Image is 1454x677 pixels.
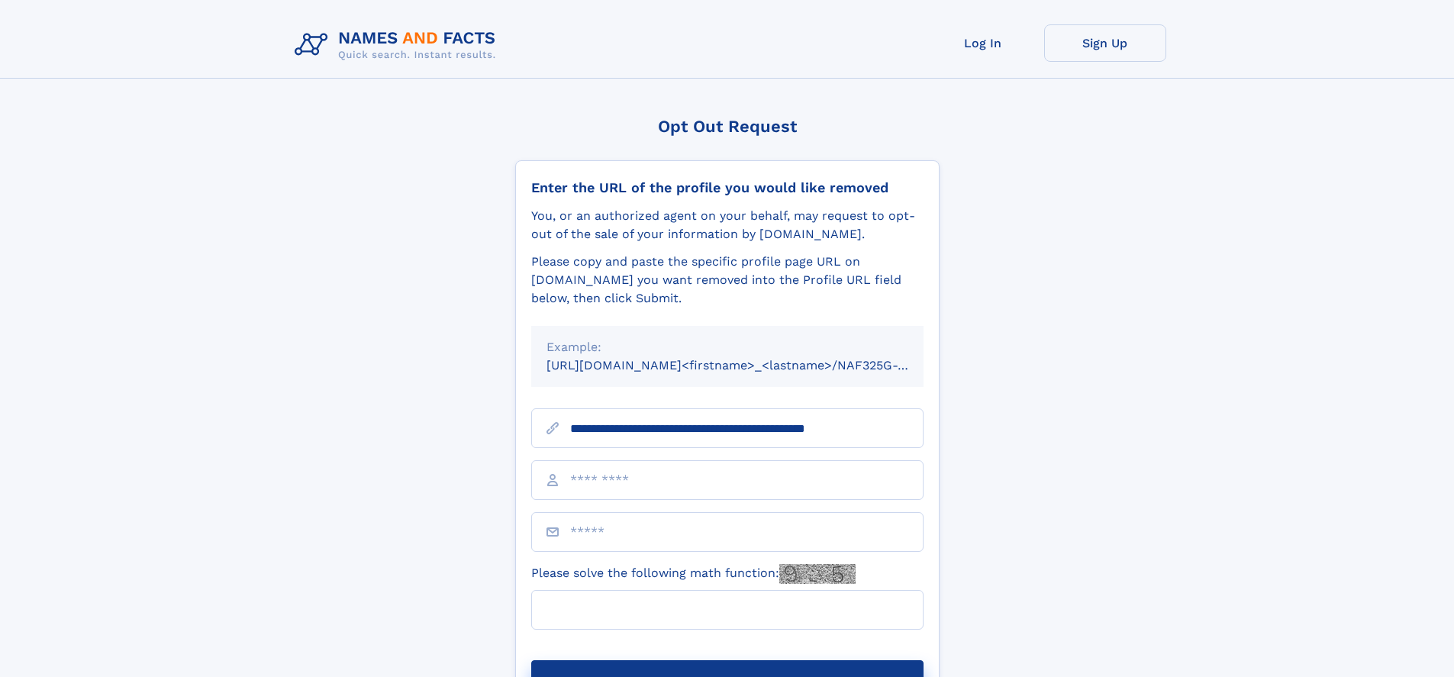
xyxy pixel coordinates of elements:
a: Sign Up [1044,24,1166,62]
div: Enter the URL of the profile you would like removed [531,179,924,196]
small: [URL][DOMAIN_NAME]<firstname>_<lastname>/NAF325G-xxxxxxxx [546,358,953,372]
div: You, or an authorized agent on your behalf, may request to opt-out of the sale of your informatio... [531,207,924,243]
label: Please solve the following math function: [531,564,856,584]
a: Log In [922,24,1044,62]
div: Opt Out Request [515,117,940,136]
div: Please copy and paste the specific profile page URL on [DOMAIN_NAME] you want removed into the Pr... [531,253,924,308]
img: Logo Names and Facts [289,24,508,66]
div: Example: [546,338,908,356]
